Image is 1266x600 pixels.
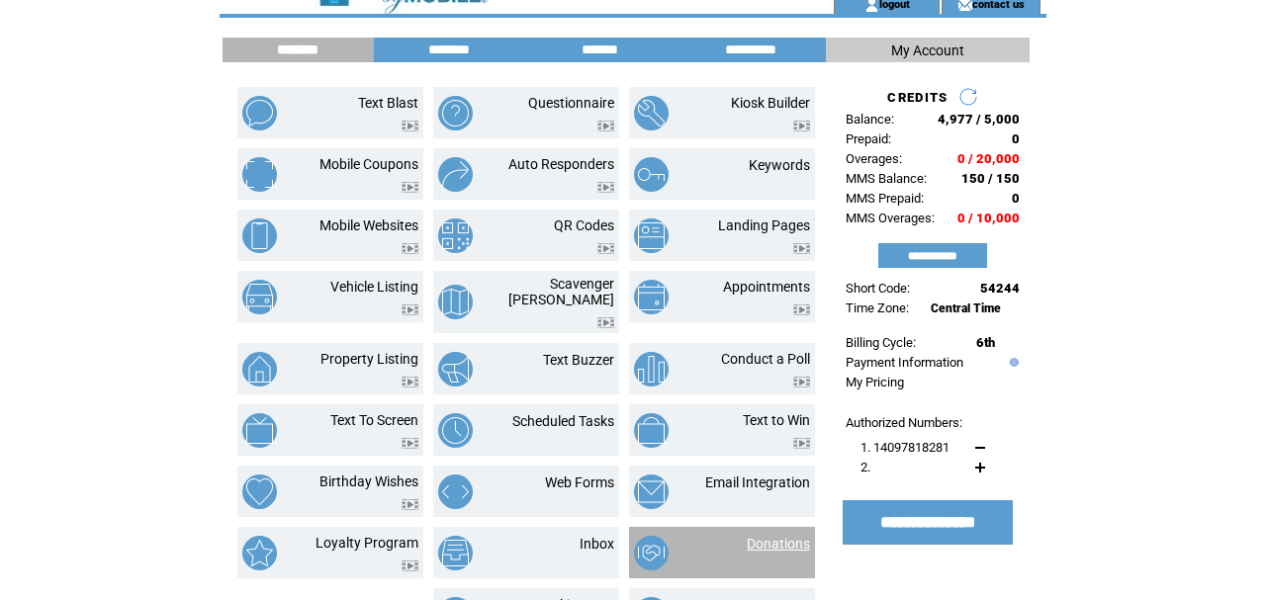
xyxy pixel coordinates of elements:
[634,474,669,509] img: email-integration.png
[554,217,614,233] a: QR Codes
[508,276,614,307] a: Scavenger [PERSON_NAME]
[597,243,614,254] img: video.png
[319,156,418,172] a: Mobile Coupons
[1012,191,1020,206] span: 0
[846,300,909,315] span: Time Zone:
[887,90,948,105] span: CREDITS
[512,413,614,429] a: Scheduled Tasks
[242,413,277,448] img: text-to-screen.png
[402,304,418,315] img: video.png
[846,131,891,146] span: Prepaid:
[718,217,810,233] a: Landing Pages
[438,536,473,570] img: inbox.png
[330,279,418,295] a: Vehicle Listing
[242,474,277,509] img: birthday-wishes.png
[242,536,277,570] img: loyalty-program.png
[319,217,418,233] a: Mobile Websites
[793,243,810,254] img: video.png
[543,352,614,368] a: Text Buzzer
[402,438,418,449] img: video.png
[438,352,473,386] img: text-buzzer.png
[438,285,473,319] img: scavenger-hunt.png
[743,412,810,428] a: Text to Win
[957,151,1020,166] span: 0 / 20,000
[438,157,473,192] img: auto-responders.png
[961,171,1020,186] span: 150 / 150
[749,157,810,173] a: Keywords
[846,355,963,370] a: Payment Information
[242,157,277,192] img: mobile-coupons.png
[846,211,935,225] span: MMS Overages:
[319,473,418,489] a: Birthday Wishes
[976,335,995,350] span: 6th
[793,438,810,449] img: video.png
[860,460,870,474] span: 2.
[508,156,614,172] a: Auto Responders
[1012,131,1020,146] span: 0
[330,412,418,428] a: Text To Screen
[957,211,1020,225] span: 0 / 10,000
[705,474,810,490] a: Email Integration
[980,281,1020,296] span: 54244
[721,351,810,367] a: Conduct a Poll
[891,43,964,58] span: My Account
[438,96,473,130] img: questionnaire.png
[846,191,924,206] span: MMS Prepaid:
[846,415,962,430] span: Authorized Numbers:
[793,121,810,131] img: video.png
[316,535,418,551] a: Loyalty Program
[242,280,277,314] img: vehicle-listing.png
[846,151,902,166] span: Overages:
[402,243,418,254] img: video.png
[793,377,810,387] img: video.png
[242,352,277,386] img: property-listing.png
[846,375,904,389] a: My Pricing
[634,96,669,130] img: kiosk-builder.png
[402,377,418,387] img: video.png
[528,95,614,111] a: Questionnaire
[242,96,277,130] img: text-blast.png
[358,95,418,111] a: Text Blast
[634,536,669,570] img: donations.png
[402,499,418,510] img: video.png
[597,121,614,131] img: video.png
[545,474,614,490] a: Web Forms
[242,218,277,253] img: mobile-websites.png
[846,112,894,127] span: Balance:
[597,317,614,328] img: video.png
[402,121,418,131] img: video.png
[634,218,669,253] img: landing-pages.png
[402,560,418,571] img: video.png
[580,536,614,552] a: Inbox
[634,280,669,314] img: appointments.png
[438,413,473,448] img: scheduled-tasks.png
[723,279,810,295] a: Appointments
[597,182,614,193] img: video.png
[438,474,473,509] img: web-forms.png
[634,352,669,386] img: conduct-a-poll.png
[938,112,1020,127] span: 4,977 / 5,000
[402,182,418,193] img: video.png
[846,335,916,350] span: Billing Cycle:
[747,536,810,552] a: Donations
[634,157,669,192] img: keywords.png
[438,218,473,253] img: qr-codes.png
[1005,358,1019,367] img: help.gif
[634,413,669,448] img: text-to-win.png
[793,304,810,315] img: video.png
[846,171,927,186] span: MMS Balance:
[320,351,418,367] a: Property Listing
[860,440,949,455] span: 1. 14097818281
[731,95,810,111] a: Kiosk Builder
[931,301,1001,315] span: Central Time
[846,281,910,296] span: Short Code:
